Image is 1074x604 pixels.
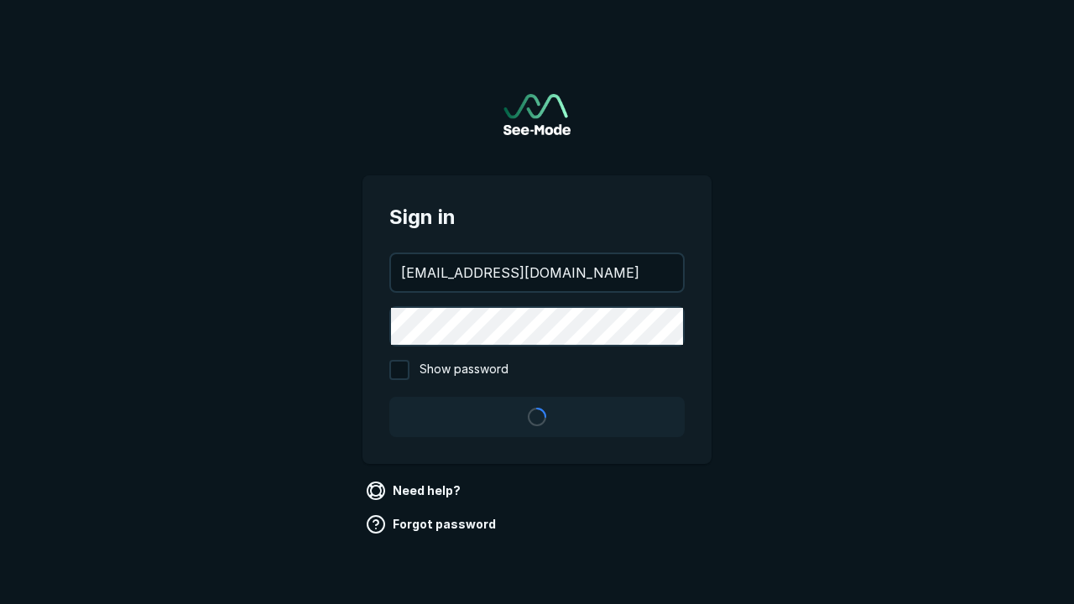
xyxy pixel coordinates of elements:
input: your@email.com [391,254,683,291]
a: Need help? [362,477,467,504]
a: Forgot password [362,511,503,538]
span: Sign in [389,202,685,232]
span: Show password [420,360,508,380]
a: Go to sign in [503,94,571,135]
img: See-Mode Logo [503,94,571,135]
